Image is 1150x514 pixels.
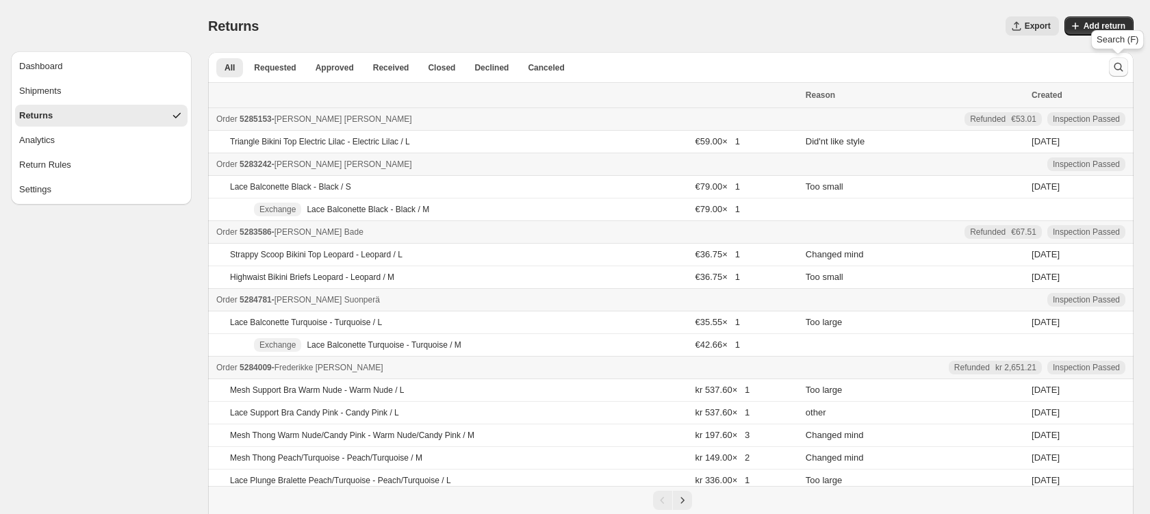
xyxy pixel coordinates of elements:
[230,249,402,260] p: Strappy Scoop Bikini Top Leopard - Leopard / L
[216,363,238,372] span: Order
[216,225,797,239] div: -
[695,249,739,259] span: €36.75 × 1
[1084,21,1125,31] span: Add return
[1109,57,1128,77] button: Search and filter results
[1032,317,1060,327] time: Tuesday, September 9, 2025 at 4:02:46 PM
[208,486,1134,514] nav: Pagination
[240,295,272,305] span: 5284781
[1032,136,1060,146] time: Tuesday, September 16, 2025 at 12:45:08 PM
[274,227,363,237] span: [PERSON_NAME] Bade
[240,114,272,124] span: 5285153
[373,62,409,73] span: Received
[230,317,382,328] p: Lace Balconette Turquoise - Turquoise / L
[307,204,429,215] p: Lace Balconette Black - Black / M
[15,105,188,127] button: Returns
[806,90,835,100] span: Reason
[1006,16,1059,36] button: Export
[230,136,410,147] p: Triangle Bikini Top Electric Lilac - Electric Lilac / L
[274,363,383,372] span: Frederikke [PERSON_NAME]
[1025,21,1051,31] span: Export
[428,62,455,73] span: Closed
[230,430,474,441] p: Mesh Thong Warm Nude/Candy Pink - Warm Nude/Candy Pink / M
[695,136,739,146] span: €59.00 × 1
[19,84,61,98] div: Shipments
[225,62,235,73] span: All
[802,402,1027,424] td: other
[259,339,296,350] span: Exchange
[1053,114,1120,125] span: Inspection Passed
[802,244,1027,266] td: Changed mind
[1064,16,1134,36] button: Add return
[1032,475,1060,485] time: Monday, September 15, 2025 at 8:51:02 PM
[230,407,399,418] p: Lace Support Bra Candy Pink - Candy Pink / L
[474,62,509,73] span: Declined
[695,430,750,440] span: kr 197.60 × 3
[695,385,750,395] span: kr 537.60 × 1
[19,133,55,147] div: Analytics
[802,379,1027,402] td: Too large
[216,114,238,124] span: Order
[1053,294,1120,305] span: Inspection Passed
[1053,227,1120,237] span: Inspection Passed
[1011,114,1036,125] span: €53.01
[1053,159,1120,170] span: Inspection Passed
[695,407,750,417] span: kr 537.60 × 1
[1032,272,1060,282] time: Monday, September 8, 2025 at 7:51:30 PM
[19,158,71,172] div: Return Rules
[240,159,272,169] span: 5283242
[259,204,296,215] span: Exchange
[15,154,188,176] button: Return Rules
[802,131,1027,153] td: Did'nt like style
[307,339,461,350] p: Lace Balconette Turquoise - Turquoise / M
[216,293,797,307] div: -
[15,129,188,151] button: Analytics
[695,452,750,463] span: kr 149.00 × 2
[802,176,1027,198] td: Too small
[274,295,380,305] span: [PERSON_NAME] Suonperä
[254,62,296,73] span: Requested
[1011,227,1036,237] span: €67.51
[216,112,797,126] div: -
[802,470,1027,492] td: Too large
[1032,181,1060,192] time: Saturday, September 6, 2025 at 1:05:02 PM
[802,266,1027,289] td: Too small
[1032,249,1060,259] time: Monday, September 8, 2025 at 7:51:30 PM
[19,183,51,196] div: Settings
[216,159,238,169] span: Order
[970,227,1036,237] div: Refunded
[1032,407,1060,417] time: Monday, September 15, 2025 at 8:51:02 PM
[1053,362,1120,373] span: Inspection Passed
[802,424,1027,447] td: Changed mind
[240,227,272,237] span: 5283586
[15,179,188,201] button: Settings
[216,227,238,237] span: Order
[230,181,351,192] p: Lace Balconette Black - Black / S
[230,452,422,463] p: Mesh Thong Peach/Turquoise - Peach/Turquoise / M
[995,362,1036,373] span: kr 2,651.21
[970,114,1036,125] div: Refunded
[695,475,750,485] span: kr 336.00 × 1
[316,62,354,73] span: Approved
[802,311,1027,334] td: Too large
[1032,385,1060,395] time: Monday, September 15, 2025 at 8:51:02 PM
[695,339,739,350] span: €42.66 × 1
[240,363,272,372] span: 5284009
[15,80,188,102] button: Shipments
[19,109,53,123] div: Returns
[673,491,692,510] button: Next
[216,361,797,374] div: -
[528,62,564,73] span: Canceled
[274,114,412,124] span: [PERSON_NAME] [PERSON_NAME]
[208,18,259,34] span: Returns
[230,385,405,396] p: Mesh Support Bra Warm Nude - Warm Nude / L
[216,157,797,171] div: -
[695,272,739,282] span: €36.75 × 1
[216,295,238,305] span: Order
[695,181,739,192] span: €79.00 × 1
[695,317,739,327] span: €35.55 × 1
[230,272,394,283] p: Highwaist Bikini Briefs Leopard - Leopard / M
[15,55,188,77] button: Dashboard
[1032,90,1062,100] span: Created
[19,60,63,73] div: Dashboard
[1032,452,1060,463] time: Monday, September 15, 2025 at 8:51:02 PM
